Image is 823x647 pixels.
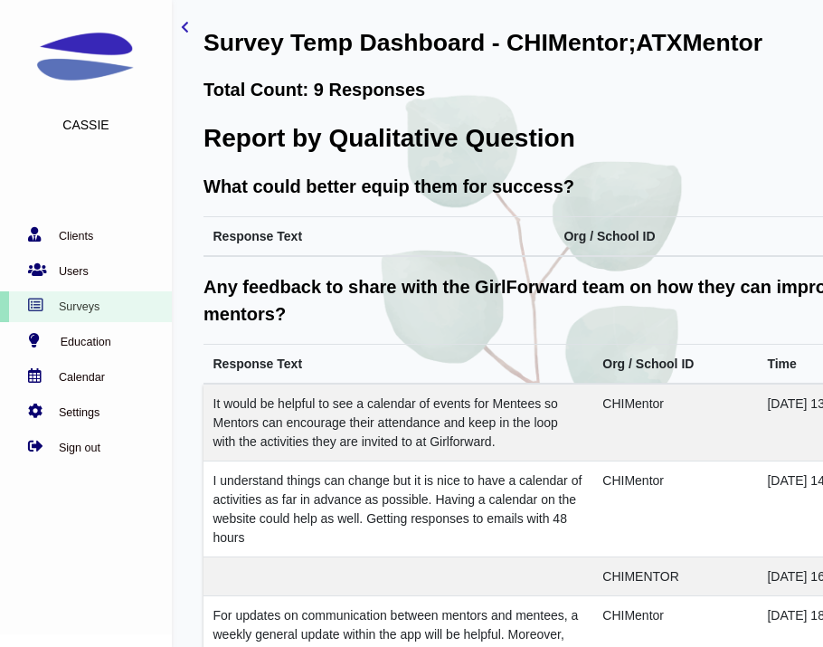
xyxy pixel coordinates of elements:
[203,345,593,385] th: Response Text
[61,336,111,348] span: Education
[59,371,105,384] span: Calendar
[32,5,140,113] img: main_logo.svg
[59,230,94,243] span: Clients
[593,345,758,385] th: Org / School ID
[181,18,189,37] a: toggle-sidebar
[593,461,758,557] td: CHIMentor
[59,442,100,454] span: Sign out
[203,461,593,557] td: I understand things can change but it is nice to have a calendar of activities as far in advance ...
[593,557,758,596] td: CHIMENTOR
[593,384,758,461] td: CHIMentor
[203,384,593,461] td: It would be helpful to see a calendar of events for Mentees so Mentors can encourage their attend...
[2,333,163,351] a: education
[59,265,89,278] span: Users
[59,406,100,419] span: Settings
[203,176,574,196] span: What could better equip them for success?
[203,217,554,257] th: Response Text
